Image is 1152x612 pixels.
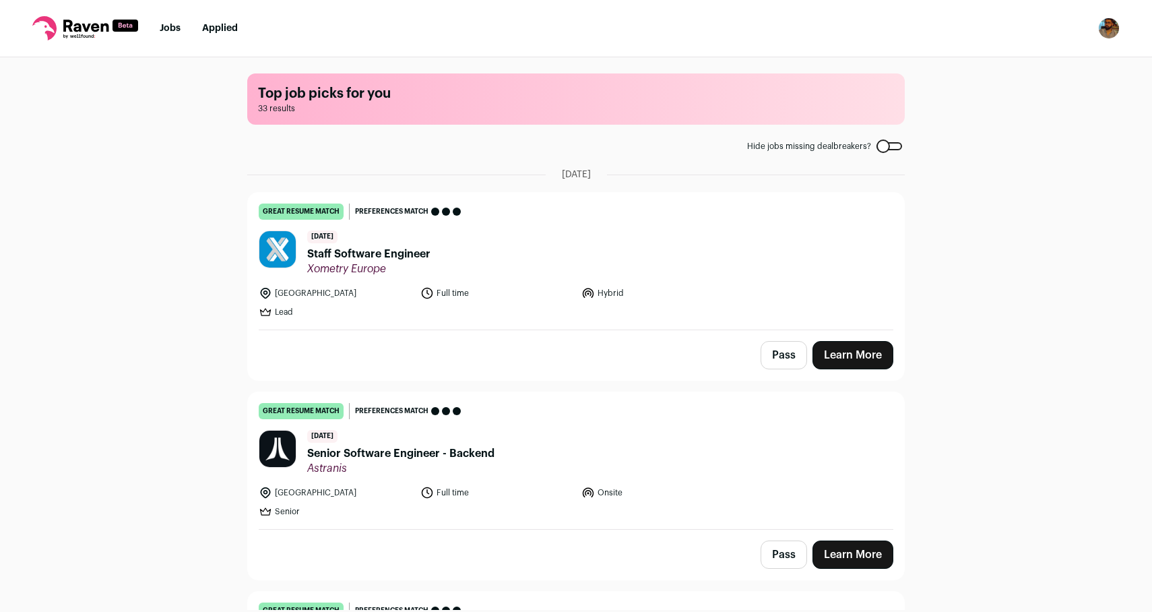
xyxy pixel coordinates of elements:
[355,404,428,418] span: Preferences match
[259,204,344,220] div: great resume match
[307,246,430,262] span: Staff Software Engineer
[1098,18,1120,39] button: Open dropdown
[747,141,871,152] span: Hide jobs missing dealbreakers?
[581,486,735,499] li: Onsite
[761,541,807,569] button: Pass
[259,505,412,518] li: Senior
[581,286,735,300] li: Hybrid
[420,286,574,300] li: Full time
[160,24,181,33] a: Jobs
[307,446,494,462] span: Senior Software Engineer - Backend
[1098,18,1120,39] img: 16551327-medium_jpg
[248,193,904,330] a: great resume match Preferences match [DATE] Staff Software Engineer Xometry Europe [GEOGRAPHIC_DA...
[259,231,296,268] img: 60ecd1795e7eac8ccc1750185bf1d085c3cd0b4e470d60d26727a736fabc95cc
[258,84,894,103] h1: Top job picks for you
[307,462,494,475] span: Astranis
[259,403,344,419] div: great resume match
[307,430,338,443] span: [DATE]
[307,231,338,243] span: [DATE]
[259,305,412,319] li: Lead
[562,168,591,181] span: [DATE]
[355,205,428,218] span: Preferences match
[202,24,238,33] a: Applied
[259,286,412,300] li: [GEOGRAPHIC_DATA]
[812,541,893,569] a: Learn More
[307,262,430,276] span: Xometry Europe
[761,341,807,369] button: Pass
[248,392,904,529] a: great resume match Preferences match [DATE] Senior Software Engineer - Backend Astranis [GEOGRAPH...
[420,486,574,499] li: Full time
[812,341,893,369] a: Learn More
[259,431,296,467] img: 68dba3bc9081990c846d57715f42b135dbd5ff374773d5804bb4299eade37f18.jpg
[258,103,894,114] span: 33 results
[259,486,412,499] li: [GEOGRAPHIC_DATA]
